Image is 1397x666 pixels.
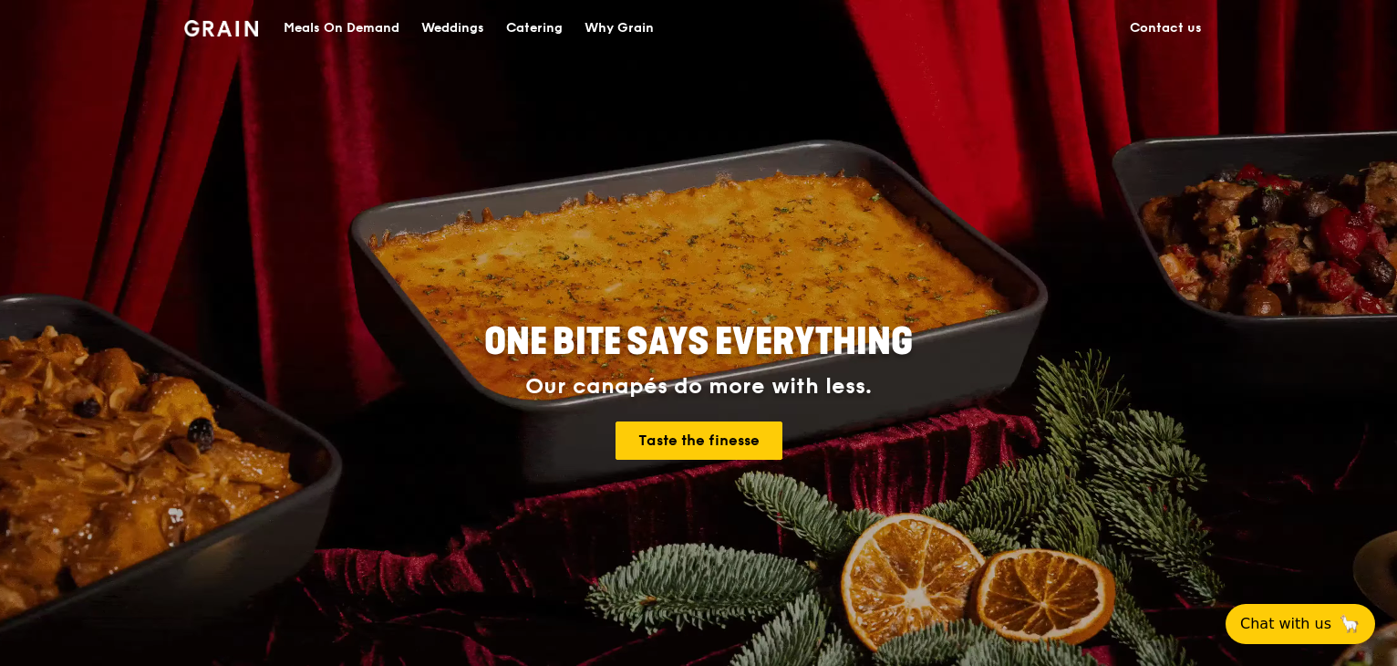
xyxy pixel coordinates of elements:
a: Why Grain [574,1,665,56]
span: Chat with us [1240,613,1331,635]
div: Catering [506,1,563,56]
div: Meals On Demand [284,1,399,56]
a: Catering [495,1,574,56]
a: Contact us [1119,1,1213,56]
img: Grain [184,20,258,36]
a: Weddings [410,1,495,56]
div: Weddings [421,1,484,56]
div: Our canapés do more with less. [370,374,1027,400]
button: Chat with us🦙 [1226,604,1375,644]
a: Taste the finesse [616,421,782,460]
div: Why Grain [585,1,654,56]
span: 🦙 [1339,613,1361,635]
span: ONE BITE SAYS EVERYTHING [484,320,913,364]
